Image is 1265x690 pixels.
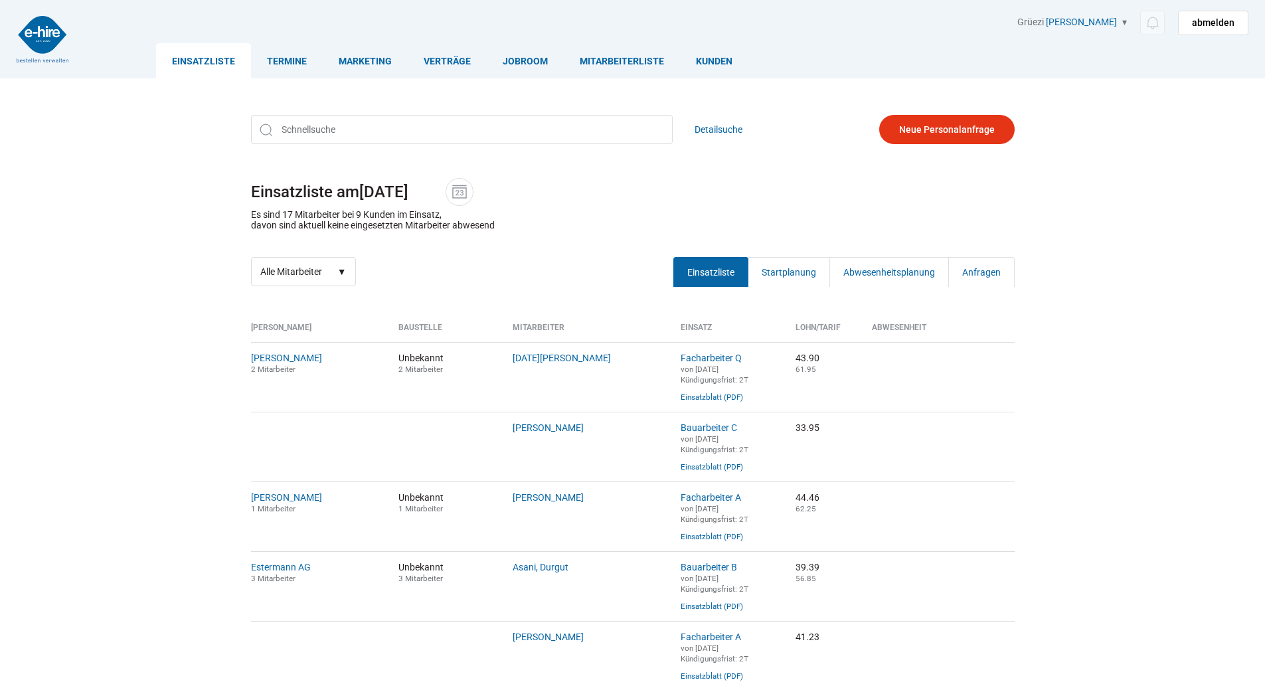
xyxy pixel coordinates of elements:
small: 62.25 [796,504,816,513]
div: Grüezi [1017,17,1248,35]
small: von [DATE] Kündigungsfrist: 2T [681,644,748,663]
a: Einsatzblatt (PDF) [681,532,743,541]
a: Abwesenheitsplanung [829,257,949,287]
a: [DATE][PERSON_NAME] [513,353,611,363]
a: [PERSON_NAME] [251,492,322,503]
nobr: 41.23 [796,632,819,642]
small: 3 Mitarbeiter [398,574,443,583]
small: 56.85 [796,574,816,583]
small: von [DATE] Kündigungsfrist: 2T [681,574,748,594]
nobr: 39.39 [796,562,819,572]
a: Termine [251,43,323,78]
a: Facharbeiter A [681,492,741,503]
nobr: 33.95 [796,422,819,433]
a: Einsatzblatt (PDF) [681,671,743,681]
a: Einsatzblatt (PDF) [681,392,743,402]
a: abmelden [1178,11,1248,35]
small: 1 Mitarbeiter [398,504,443,513]
small: von [DATE] Kündigungsfrist: 2T [681,434,748,454]
th: Lohn/Tarif [786,323,862,342]
small: 2 Mitarbeiter [251,365,295,374]
a: Facharbeiter A [681,632,741,642]
a: [PERSON_NAME] [513,492,584,503]
a: [PERSON_NAME] [251,353,322,363]
span: Unbekannt [398,562,493,583]
nobr: 44.46 [796,492,819,503]
a: Neue Personalanfrage [879,115,1015,144]
img: icon-date.svg [450,182,469,202]
a: Bauarbeiter C [681,422,737,433]
small: 1 Mitarbeiter [251,504,295,513]
small: 3 Mitarbeiter [251,574,295,583]
a: Bauarbeiter B [681,562,737,572]
a: [PERSON_NAME] [1046,17,1117,27]
a: Facharbeiter Q [681,353,742,363]
a: [PERSON_NAME] [513,632,584,642]
a: Marketing [323,43,408,78]
a: Einsatzblatt (PDF) [681,602,743,611]
a: [PERSON_NAME] [513,422,584,433]
th: Baustelle [388,323,503,342]
th: Mitarbeiter [503,323,671,342]
a: Asani, Durgut [513,562,568,572]
a: Estermann AG [251,562,311,572]
nobr: 43.90 [796,353,819,363]
h1: Einsatzliste am [251,178,1015,206]
th: [PERSON_NAME] [251,323,388,342]
a: Einsatzliste [156,43,251,78]
img: icon-notification.svg [1144,15,1161,31]
a: Einsatzblatt (PDF) [681,462,743,472]
a: Einsatzliste [673,257,748,287]
small: von [DATE] Kündigungsfrist: 2T [681,365,748,385]
small: 61.95 [796,365,816,374]
a: Verträge [408,43,487,78]
small: von [DATE] Kündigungsfrist: 2T [681,504,748,524]
a: Mitarbeiterliste [564,43,680,78]
th: Einsatz [671,323,786,342]
th: Abwesenheit [862,323,1015,342]
a: Jobroom [487,43,564,78]
a: Anfragen [948,257,1015,287]
small: 2 Mitarbeiter [398,365,443,374]
a: Detailsuche [695,115,742,144]
p: Es sind 17 Mitarbeiter bei 9 Kunden im Einsatz, davon sind aktuell keine eingesetzten Mitarbeiter... [251,209,495,230]
input: Schnellsuche [251,115,673,144]
a: Kunden [680,43,748,78]
span: Unbekannt [398,492,493,513]
a: Startplanung [748,257,830,287]
img: logo2.png [17,16,68,62]
span: Unbekannt [398,353,493,374]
